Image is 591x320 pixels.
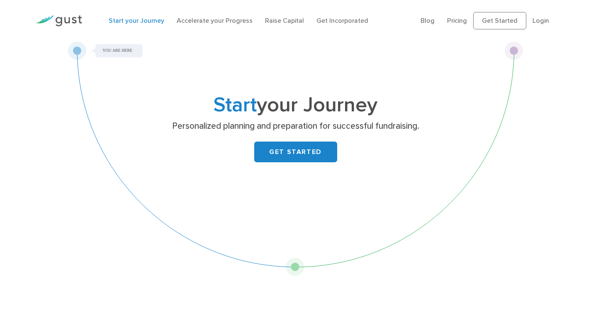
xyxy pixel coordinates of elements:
[177,17,253,24] a: Accelerate your Progress
[132,96,460,115] h1: your Journey
[109,17,164,24] a: Start your Journey
[447,17,467,24] a: Pricing
[421,17,435,24] a: Blog
[533,17,549,24] a: Login
[473,12,526,29] a: Get Started
[214,93,257,117] span: Start
[265,17,304,24] a: Raise Capital
[254,142,337,162] a: GET STARTED
[316,17,368,24] a: Get Incorporated
[135,120,456,132] p: Personalized planning and preparation for successful fundraising.
[36,15,82,26] img: Gust Logo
